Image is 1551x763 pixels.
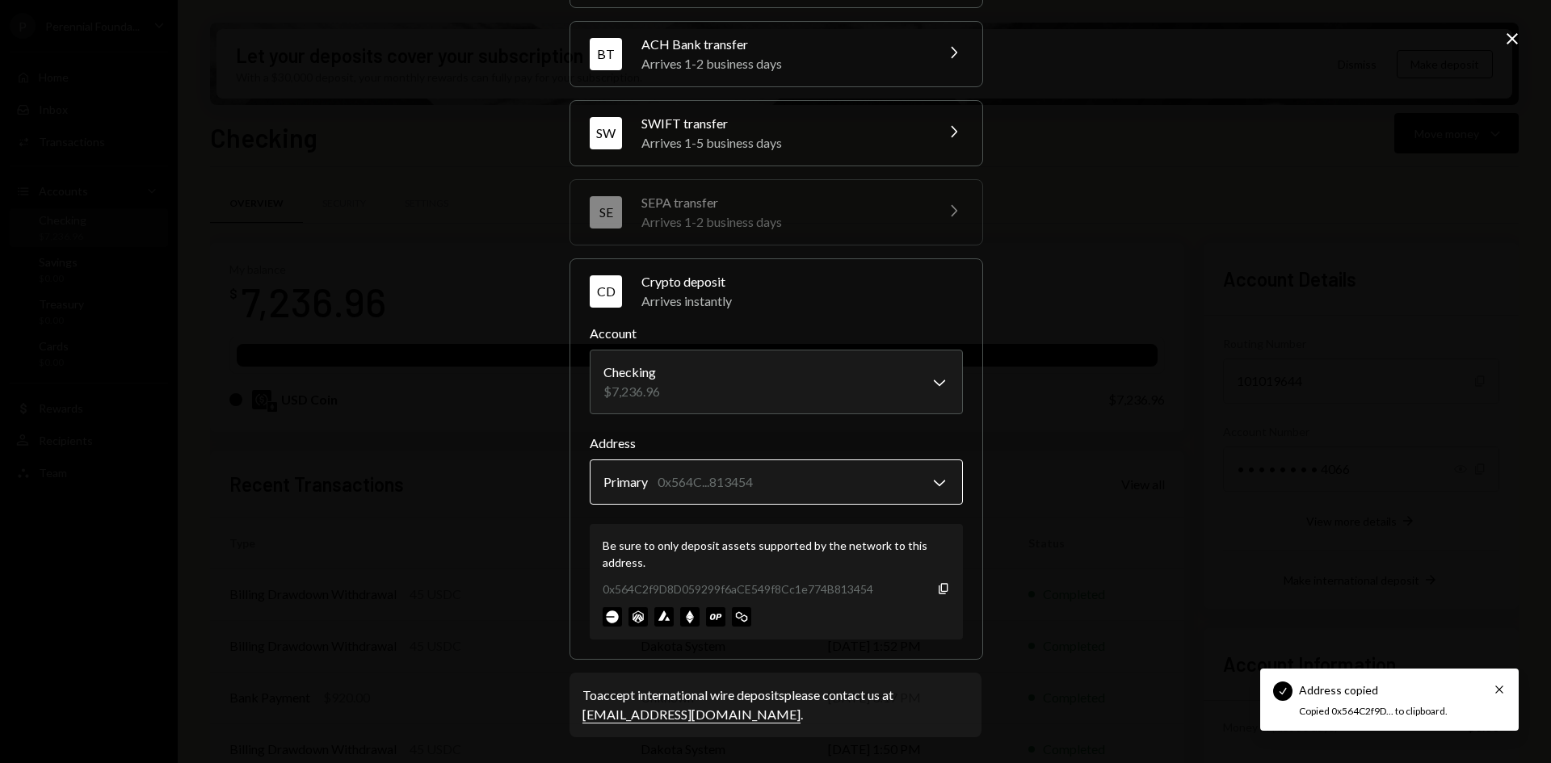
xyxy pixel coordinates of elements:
[590,434,963,453] label: Address
[628,607,648,627] img: arbitrum-mainnet
[582,685,969,724] div: To accept international wire deposits please contact us at .
[654,607,674,627] img: avalanche-mainnet
[603,581,873,597] div: 0x564C2f9D8D059299f6aCE549f8Cc1e774B813454
[590,275,622,308] div: CD
[641,35,924,54] div: ACH Bank transfer
[570,259,982,324] button: CDCrypto depositArrives instantly
[641,272,963,291] div: Crypto deposit
[603,607,622,627] img: base-mainnet
[590,38,622,70] div: BT
[641,193,924,212] div: SEPA transfer
[570,22,982,86] button: BTACH Bank transferArrives 1-2 business days
[641,291,963,311] div: Arrives instantly
[590,196,622,228] div: SE
[1299,705,1470,719] div: Copied 0x564C2f9D... to clipboard.
[658,472,753,492] div: 0x564C...813454
[582,706,801,723] a: [EMAIL_ADDRESS][DOMAIN_NAME]
[706,607,725,627] img: optimism-mainnet
[590,459,963,505] button: Address
[570,180,982,245] button: SESEPA transferArrives 1-2 business days
[603,537,950,571] div: Be sure to only deposit assets supported by the network to this address.
[641,54,924,73] div: Arrives 1-2 business days
[641,133,924,153] div: Arrives 1-5 business days
[590,324,963,639] div: CDCrypto depositArrives instantly
[1299,681,1378,698] div: Address copied
[590,324,963,343] label: Account
[590,117,622,149] div: SW
[590,350,963,414] button: Account
[641,212,924,232] div: Arrives 1-2 business days
[732,607,751,627] img: polygon-mainnet
[570,101,982,166] button: SWSWIFT transferArrives 1-5 business days
[680,607,700,627] img: ethereum-mainnet
[641,114,924,133] div: SWIFT transfer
